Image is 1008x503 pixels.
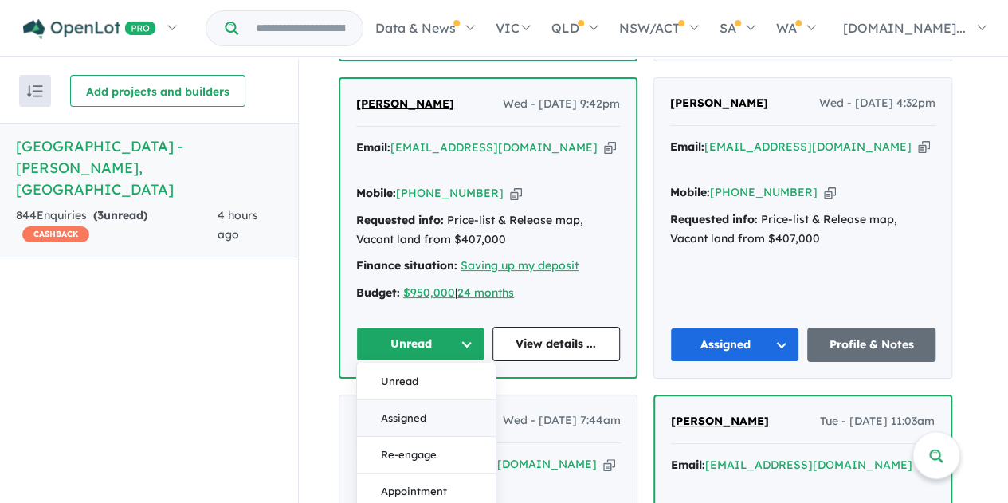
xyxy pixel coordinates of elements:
a: $950,000 [403,285,455,300]
strong: Email: [670,140,704,154]
div: 844 Enquir ies [16,206,218,245]
button: Add projects and builders [70,75,245,107]
span: Wed - [DATE] 9:42pm [503,95,620,114]
button: Re-engage [357,437,496,474]
img: Openlot PRO Logo White [23,19,156,39]
strong: Email: [355,457,390,471]
div: Price-list & Release map, Vacant land from $407,000 [670,210,935,249]
a: [PHONE_NUMBER] [396,186,504,200]
span: 3 [97,208,104,222]
a: Saving up my deposit [461,258,579,273]
button: Copy [918,139,930,155]
button: Unread [357,363,496,400]
span: Wed - [DATE] 7:44am [503,411,621,430]
h5: [GEOGRAPHIC_DATA] - [PERSON_NAME] , [GEOGRAPHIC_DATA] [16,136,282,200]
div: Price-list & Release map, Vacant land from $407,000 [356,211,620,250]
strong: Mobile: [670,185,710,199]
button: Copy [510,185,522,202]
strong: Requested info: [670,212,758,226]
a: [PERSON_NAME] [355,411,453,430]
a: [PERSON_NAME] [671,412,769,431]
strong: ( unread) [93,208,147,222]
button: Unread [356,327,484,361]
span: Wed - [DATE] 4:32pm [819,94,935,113]
span: [PERSON_NAME] [356,96,454,111]
span: 4 hours ago [218,208,258,242]
a: [PERSON_NAME] [670,94,768,113]
a: Profile & Notes [807,328,936,362]
strong: Finance situation: [356,258,457,273]
span: [PERSON_NAME] [670,96,768,110]
span: Tue - [DATE] 11:03am [820,412,935,431]
a: [EMAIL_ADDRESS][DOMAIN_NAME] [705,458,912,472]
a: View details ... [492,327,621,361]
input: Try estate name, suburb, builder or developer [241,11,359,45]
span: [PERSON_NAME] [355,413,453,427]
button: Copy [603,456,615,473]
strong: Email: [671,458,705,472]
span: [DOMAIN_NAME]... [843,20,966,36]
a: [PERSON_NAME] [356,95,454,114]
strong: Requested info: [356,213,444,227]
div: | [356,284,620,303]
strong: Email: [356,140,390,155]
button: Copy [604,140,616,156]
strong: Mobile: [356,186,396,200]
span: [PERSON_NAME] [671,414,769,428]
button: Assigned [670,328,799,362]
a: [EMAIL_ADDRESS][DOMAIN_NAME] [704,140,912,154]
a: 24 months [457,285,514,300]
img: sort.svg [27,85,43,97]
button: Assigned [357,400,496,437]
button: Copy [824,184,836,201]
span: CASHBACK [22,226,89,242]
a: [EMAIL_ADDRESS][DOMAIN_NAME] [390,140,598,155]
strong: Budget: [356,285,400,300]
a: [PHONE_NUMBER] [710,185,818,199]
